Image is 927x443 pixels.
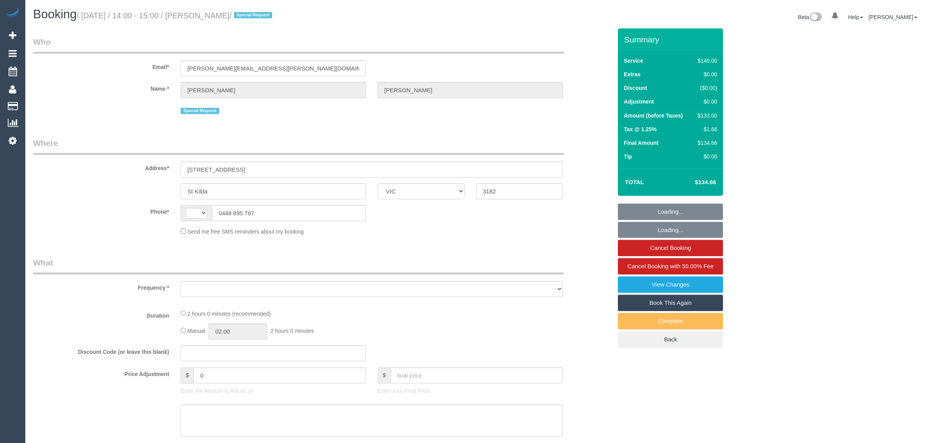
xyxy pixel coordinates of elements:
span: / [230,11,274,20]
span: Special Request [181,108,219,114]
strong: Total [625,179,644,185]
div: $133.00 [695,112,717,120]
input: First Name* [181,82,366,98]
span: 2 hours 0 minutes [271,328,314,334]
div: $0.00 [695,70,717,78]
label: Price Adjustment [27,367,175,378]
a: Book This Again [618,295,723,311]
label: Frequency * [27,281,175,292]
a: [PERSON_NAME] [869,14,917,20]
legend: Where [33,137,564,155]
label: Extras [624,70,640,78]
label: Phone* [27,205,175,216]
label: Amount (before Taxes) [624,112,682,120]
label: Email* [27,60,175,71]
input: final price [391,367,563,383]
label: Final Amount [624,139,658,147]
span: Cancel Booking with 50.00% Fee [628,263,714,269]
span: Booking [33,7,77,21]
input: Email* [181,60,366,76]
span: Manual [187,328,205,334]
small: / [DATE] / 14:00 - 15:00 / [PERSON_NAME] [77,11,274,20]
p: Enter your Final Price [378,387,563,395]
div: $0.00 [695,153,717,160]
label: Name * [27,82,175,93]
input: Phone* [212,205,366,221]
span: Send me free SMS reminders about my booking [187,229,304,235]
label: Discount [624,84,647,92]
span: Special Request [234,12,272,18]
div: $140.00 [695,57,717,65]
a: View Changes [618,276,723,293]
label: Tax @ 1.25% [624,125,656,133]
img: Automaid Logo [5,8,20,19]
div: $134.66 [695,139,717,147]
span: $ [378,367,391,383]
input: Last Name* [378,82,563,98]
label: Discount Code (or leave this blank) [27,345,175,356]
label: Service [624,57,643,65]
a: Help [848,14,863,20]
img: New interface [809,12,822,23]
div: $0.00 [695,98,717,105]
a: Cancel Booking with 50.00% Fee [618,258,723,274]
label: Adjustment [624,98,654,105]
div: $1.66 [695,125,717,133]
a: Back [618,331,723,348]
div: ($0.00) [695,84,717,92]
input: Post Code* [476,183,563,199]
p: Enter the Amount to Adjust, or [181,387,366,395]
label: Address* [27,162,175,172]
h3: Summary [624,35,719,44]
a: Cancel Booking [618,240,723,256]
legend: What [33,257,564,274]
input: Suburb* [181,183,366,199]
span: 2 hours 0 minutes (recommended) [187,311,271,317]
span: $ [181,367,193,383]
label: Tip [624,153,632,160]
h4: $134.66 [672,179,716,186]
legend: Who [33,36,564,54]
label: Duration [27,309,175,320]
a: Beta [798,14,822,20]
